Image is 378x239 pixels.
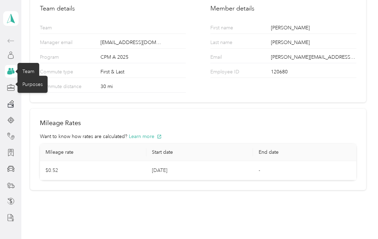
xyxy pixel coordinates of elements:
th: Mileage rate [40,144,147,161]
div: First & Last [100,68,185,78]
h2: Member details [210,4,356,13]
p: Employee ID [210,68,264,78]
span: [EMAIL_ADDRESS][DOMAIN_NAME] [100,39,164,46]
div: [PERSON_NAME][EMAIL_ADDRESS][PERSON_NAME][DOMAIN_NAME] [271,53,356,63]
div: [PERSON_NAME] [271,24,356,34]
p: Team [40,24,94,34]
div: [PERSON_NAME] [271,39,356,48]
div: CPM A 2025 [100,53,185,63]
iframe: Everlance-gr Chat Button Frame [339,200,378,239]
div: 120680 [271,68,356,78]
p: Manager email [40,39,94,48]
td: [DATE] [146,161,253,180]
div: Purposes [17,76,48,93]
p: First name [210,24,264,34]
p: Commute distance [40,83,94,92]
p: Commute type [40,68,94,78]
h2: Mileage Rates [40,118,356,128]
td: - [253,161,360,180]
div: Want to know how rates are calculated? [40,133,356,140]
h2: Team details [40,4,186,13]
button: Learn more [129,133,162,140]
td: $0.52 [40,161,147,180]
p: Email [210,53,264,63]
th: Start date [146,144,253,161]
div: 30 mi [100,83,185,92]
p: Last name [210,39,264,48]
p: Program [40,53,94,63]
div: Team [17,63,39,80]
th: End date [253,144,360,161]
